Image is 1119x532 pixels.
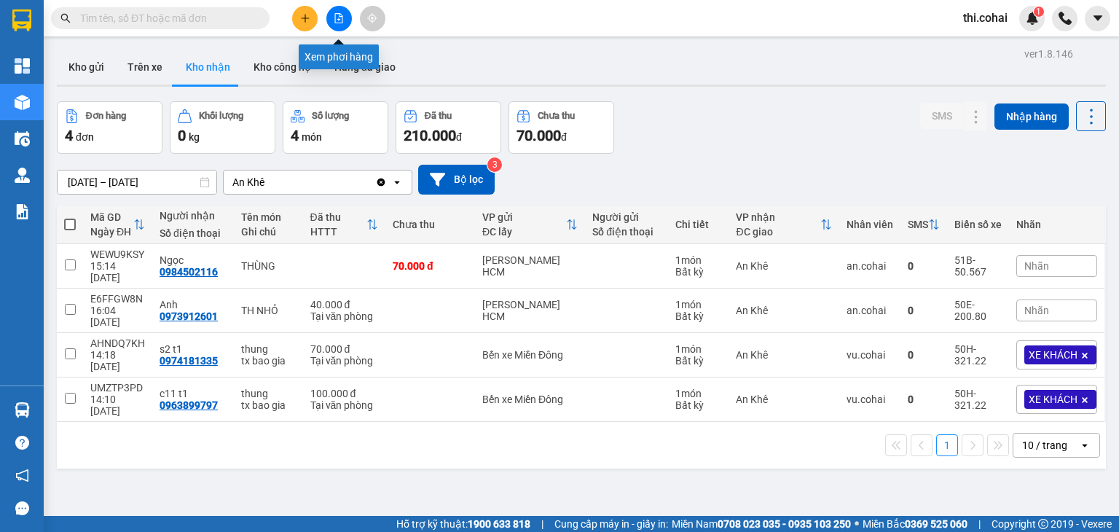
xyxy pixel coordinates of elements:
input: Selected An Khê. [266,175,267,189]
div: Bất kỳ [675,310,722,322]
div: 100.000 đ [310,388,379,399]
span: kg [189,131,200,143]
div: an.cohai [847,305,893,316]
img: warehouse-icon [15,168,30,183]
span: món [302,131,322,143]
div: thung [241,343,296,355]
div: Người nhận [160,210,227,222]
div: VP nhận [736,211,820,223]
span: Miền Nam [672,516,851,532]
button: 1 [936,434,958,456]
div: An Khê [736,305,831,316]
div: 0 [908,305,940,316]
div: 0974181335 [160,355,218,367]
div: 1 món [675,388,722,399]
button: Kho nhận [174,50,242,85]
button: file-add [326,6,352,31]
div: c11 t1 [160,388,227,399]
div: tx bao gia [241,355,296,367]
div: 14:10 [DATE] [90,394,145,417]
div: tx bao gia [241,399,296,411]
span: Cung cấp máy in - giấy in: [554,516,668,532]
span: copyright [1038,519,1048,529]
div: Ghi chú [241,226,296,238]
button: Kho gửi [57,50,116,85]
div: THÙNG [241,260,296,272]
div: An Khê [736,394,831,405]
input: Select a date range. [58,171,216,194]
div: 70.000 đ [310,343,379,355]
div: Đơn hàng [86,111,126,121]
span: search [60,13,71,23]
th: Toggle SortBy [475,206,585,244]
div: AHNDQ7KH [90,337,145,349]
div: 50H-321.22 [954,388,1002,411]
button: Khối lượng0kg [170,101,275,154]
div: Số điện thoại [592,226,661,238]
button: plus [292,6,318,31]
button: SMS [920,103,964,129]
button: Số lượng4món [283,101,388,154]
div: An Khê [736,260,831,272]
div: 1 món [675,343,722,355]
img: logo-vxr [12,9,31,31]
div: ĐC lấy [482,226,566,238]
div: Chưa thu [538,111,575,121]
img: solution-icon [15,204,30,219]
span: file-add [334,13,344,23]
div: Mã GD [90,211,133,223]
div: 15:14 [DATE] [90,260,145,283]
div: 1 món [675,299,722,310]
span: 4 [65,127,73,144]
div: Ngày ĐH [90,226,133,238]
img: icon-new-feature [1026,12,1039,25]
button: Trên xe [116,50,174,85]
div: 70.000 đ [393,260,468,272]
div: Khối lượng [199,111,243,121]
img: dashboard-icon [15,58,30,74]
div: Tên món [241,211,296,223]
span: thi.cohai [951,9,1019,27]
div: [PERSON_NAME] HCM [482,254,578,278]
div: Bến xe Miền Đông [482,394,578,405]
div: 0984502116 [160,266,218,278]
span: Nhãn [1024,260,1049,272]
span: message [15,501,29,515]
span: plus [300,13,310,23]
div: An Khê [736,349,831,361]
div: Xem phơi hàng [299,44,379,69]
div: ĐC giao [736,226,820,238]
span: đ [561,131,567,143]
img: phone-icon [1059,12,1072,25]
svg: open [1079,439,1091,451]
div: Bến xe Miền Đông [482,349,578,361]
div: Người gửi [592,211,661,223]
svg: Clear value [375,176,387,188]
sup: 3 [487,157,502,172]
span: ⚪️ [855,521,859,527]
span: 1 [1036,7,1041,17]
div: 16:04 [DATE] [90,305,145,328]
sup: 1 [1034,7,1044,17]
span: XE KHÁCH [1029,348,1077,361]
button: Nhập hàng [994,103,1069,130]
button: Chưa thu70.000đ [509,101,614,154]
span: đơn [76,131,94,143]
div: Nhân viên [847,219,893,230]
th: Toggle SortBy [303,206,386,244]
button: Bộ lọc [418,165,495,195]
button: aim [360,6,385,31]
span: đ [456,131,462,143]
span: aim [367,13,377,23]
div: Nhãn [1016,219,1097,230]
div: Đã thu [310,211,367,223]
span: Hỗ trợ kỹ thuật: [396,516,530,532]
div: vu.cohai [847,349,893,361]
div: Bất kỳ [675,399,722,411]
input: Tìm tên, số ĐT hoặc mã đơn [80,10,252,26]
strong: 0708 023 035 - 0935 103 250 [718,518,851,530]
span: 4 [291,127,299,144]
div: Chi tiết [675,219,722,230]
button: caret-down [1085,6,1110,31]
span: caret-down [1091,12,1104,25]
